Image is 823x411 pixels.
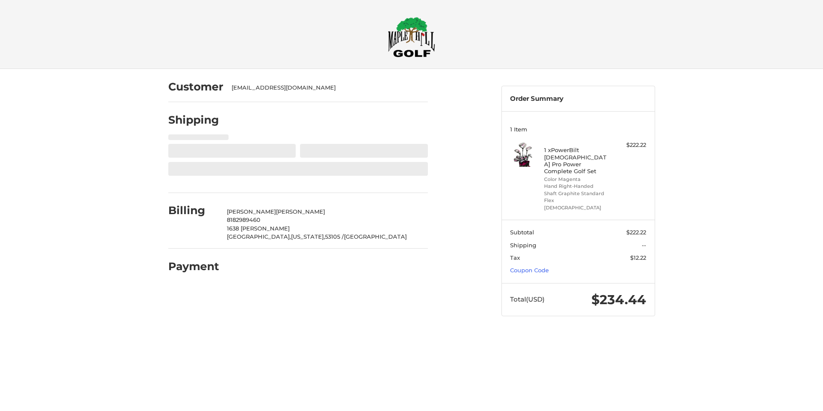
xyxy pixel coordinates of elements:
[544,183,610,190] li: Hand Right-Handed
[344,233,407,240] span: [GEOGRAPHIC_DATA]
[168,204,219,217] h2: Billing
[544,146,610,174] h4: 1 x PowerBilt [DEMOGRAPHIC_DATA] Pro Power Complete Golf Set
[510,254,520,261] span: Tax
[510,95,646,103] h3: Order Summary
[232,84,419,92] div: [EMAIL_ADDRESS][DOMAIN_NAME]
[626,229,646,236] span: $222.22
[752,388,823,411] iframe: Google Customer Reviews
[510,242,536,249] span: Shipping
[544,197,610,211] li: Flex [DEMOGRAPHIC_DATA]
[325,233,344,240] span: 53105 /
[227,208,276,215] span: [PERSON_NAME]
[544,190,610,197] li: Shaft Graphite Standard
[612,141,646,149] div: $222.22
[227,233,291,240] span: [GEOGRAPHIC_DATA],
[630,254,646,261] span: $12.22
[168,80,223,93] h2: Customer
[227,216,260,223] span: 8182989460
[168,113,219,127] h2: Shipping
[510,267,549,274] a: Coupon Code
[642,242,646,249] span: --
[388,17,435,57] img: Maple Hill Golf
[510,295,545,303] span: Total (USD)
[510,229,534,236] span: Subtotal
[168,260,219,273] h2: Payment
[291,233,325,240] span: [US_STATE],
[591,292,646,308] span: $234.44
[510,126,646,133] h3: 1 Item
[276,208,325,215] span: [PERSON_NAME]
[544,176,610,183] li: Color Magenta
[227,225,290,232] span: 1638 [PERSON_NAME]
